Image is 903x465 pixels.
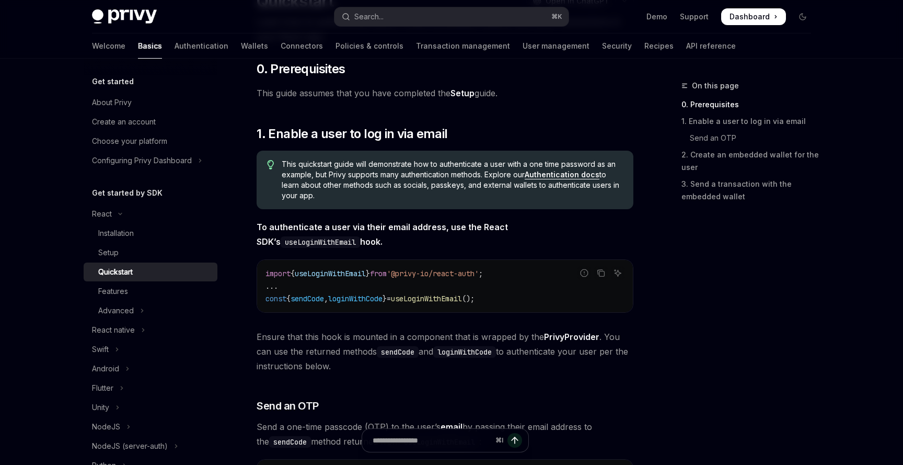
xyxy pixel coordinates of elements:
[291,269,295,278] span: {
[84,243,217,262] a: Setup
[84,417,217,436] button: Toggle NodeJS section
[84,301,217,320] button: Toggle Advanced section
[92,75,134,88] h5: Get started
[98,285,128,298] div: Features
[257,399,319,413] span: Send an OTP
[525,170,599,179] a: Authentication docs
[295,269,366,278] span: useLoginWithEmail
[257,126,447,142] span: 1. Enable a user to log in via email
[291,294,324,303] span: sendCode
[354,10,384,23] div: Search...
[92,154,192,167] div: Configuring Privy Dashboard
[84,151,217,170] button: Toggle Configuring Privy Dashboard section
[366,269,370,278] span: }
[441,422,462,432] strong: email
[523,33,589,59] a: User management
[241,33,268,59] a: Wallets
[98,266,133,278] div: Quickstart
[416,33,510,59] a: Transaction management
[377,346,419,358] code: sendCode
[794,8,811,25] button: Toggle dark mode
[383,294,387,303] span: }
[681,176,819,205] a: 3. Send a transaction with the embedded wallet
[462,294,474,303] span: ();
[479,269,483,278] span: ;
[286,294,291,303] span: {
[686,33,736,59] a: API reference
[681,146,819,176] a: 2. Create an embedded wallet for the user
[282,159,623,201] span: This quickstart guide will demonstrate how to authenticate a user with a one time password as an ...
[267,160,274,169] svg: Tip
[387,294,391,303] span: =
[281,33,323,59] a: Connectors
[84,205,217,223] button: Toggle React section
[681,113,819,130] a: 1. Enable a user to log in via email
[391,294,462,303] span: useLoginWithEmail
[681,130,819,146] a: Send an OTP
[84,379,217,398] button: Toggle Flutter section
[84,263,217,281] a: Quickstart
[92,9,157,24] img: dark logo
[730,12,770,22] span: Dashboard
[84,437,217,456] button: Toggle NodeJS (server-auth) section
[84,359,217,378] button: Toggle Android section
[334,7,569,26] button: Open search
[84,132,217,151] a: Choose your platform
[370,269,387,278] span: from
[98,304,134,317] div: Advanced
[577,266,591,280] button: Report incorrect code
[450,88,474,99] a: Setup
[92,33,125,59] a: Welcome
[721,8,786,25] a: Dashboard
[98,227,134,240] div: Installation
[265,269,291,278] span: import
[324,294,328,303] span: ,
[138,33,162,59] a: Basics
[92,440,168,452] div: NodeJS (server-auth)
[281,236,360,248] code: useLoginWithEmail
[551,13,562,21] span: ⌘ K
[84,112,217,131] a: Create an account
[84,93,217,112] a: About Privy
[92,135,167,148] div: Choose your platform
[257,222,508,247] strong: To authenticate a user via their email address, use the React SDK’s hook.
[681,96,819,113] a: 0. Prerequisites
[611,266,624,280] button: Ask AI
[373,429,491,452] input: Ask a question...
[84,340,217,359] button: Toggle Swift section
[646,12,667,22] a: Demo
[328,294,383,303] span: loginWithCode
[594,266,608,280] button: Copy the contents from the code block
[92,362,119,375] div: Android
[84,321,217,339] button: Toggle React native section
[175,33,228,59] a: Authentication
[257,330,633,373] span: Ensure that this hook is mounted in a component that is wrapped by the . You can use the returned...
[257,419,633,449] span: Send a one-time passcode (OTP) to the user’s by passing their email address to the method returne...
[92,116,156,128] div: Create an account
[387,269,479,278] span: '@privy-io/react-auth'
[335,33,403,59] a: Policies & controls
[433,346,496,358] code: loginWithCode
[257,61,345,77] span: 0. Prerequisites
[602,33,632,59] a: Security
[92,96,132,109] div: About Privy
[257,86,633,100] span: This guide assumes that you have completed the guide.
[92,343,109,356] div: Swift
[98,246,119,259] div: Setup
[680,12,709,22] a: Support
[265,294,286,303] span: const
[507,433,522,448] button: Send message
[92,208,112,220] div: React
[92,324,135,336] div: React native
[544,332,599,343] a: PrivyProvider
[92,382,113,394] div: Flutter
[92,401,109,414] div: Unity
[84,282,217,301] a: Features
[84,224,217,243] a: Installation
[92,421,120,433] div: NodeJS
[644,33,674,59] a: Recipes
[265,281,278,291] span: ...
[92,187,163,199] h5: Get started by SDK
[84,398,217,417] button: Toggle Unity section
[692,80,739,92] span: On this page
